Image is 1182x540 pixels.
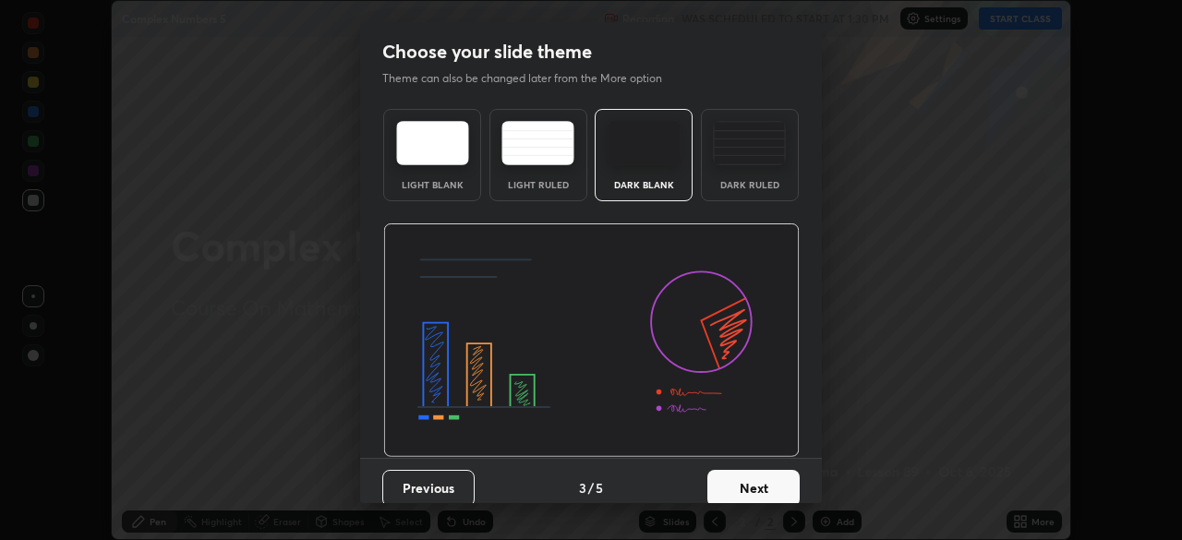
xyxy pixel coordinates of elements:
div: Dark Ruled [713,180,787,189]
img: lightTheme.e5ed3b09.svg [396,121,469,165]
p: Theme can also be changed later from the More option [382,70,681,87]
button: Next [707,470,800,507]
div: Dark Blank [607,180,681,189]
img: darkTheme.f0cc69e5.svg [608,121,681,165]
h2: Choose your slide theme [382,40,592,64]
img: lightRuledTheme.5fabf969.svg [501,121,574,165]
div: Light Blank [395,180,469,189]
h4: / [588,478,594,498]
div: Light Ruled [501,180,575,189]
button: Previous [382,470,475,507]
h4: 3 [579,478,586,498]
img: darkRuledTheme.de295e13.svg [713,121,786,165]
img: darkThemeBanner.d06ce4a2.svg [383,223,800,458]
h4: 5 [596,478,603,498]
